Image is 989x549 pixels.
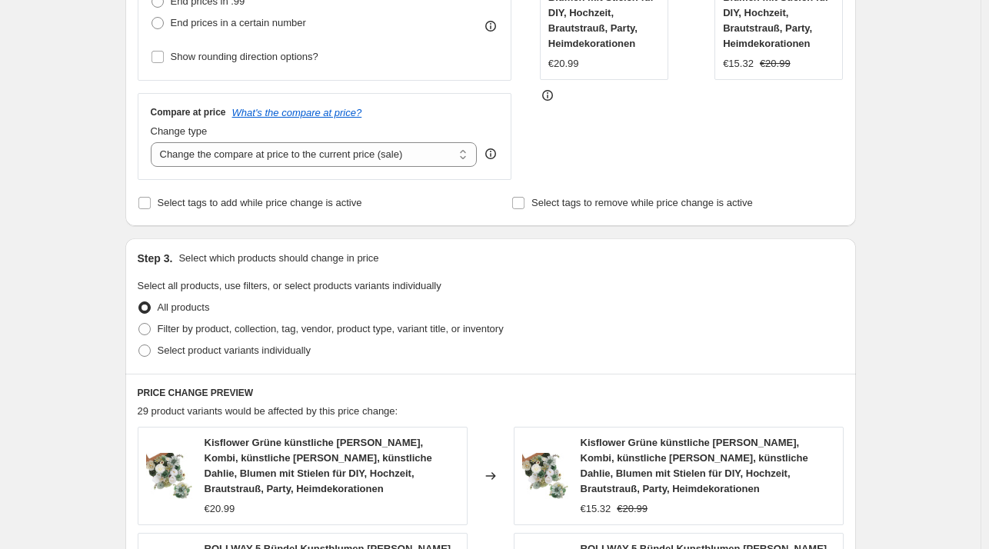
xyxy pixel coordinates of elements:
span: 29 product variants would be affected by this price change: [138,405,398,417]
div: €20.99 [205,501,235,517]
span: All products [158,301,210,313]
span: Select tags to remove while price change is active [531,197,753,208]
h6: PRICE CHANGE PREVIEW [138,387,844,399]
span: Change type [151,125,208,137]
button: What's the compare at price? [232,107,362,118]
span: Filter by product, collection, tag, vendor, product type, variant title, or inventory [158,323,504,334]
span: Show rounding direction options? [171,51,318,62]
div: €20.99 [548,56,579,72]
strike: €20.99 [760,56,791,72]
div: help [483,146,498,161]
span: End prices in a certain number [171,17,306,28]
img: 71MNZvuojlL_80x.jpg [146,453,192,499]
div: €15.32 [723,56,754,72]
span: Kisflower Grüne künstliche [PERSON_NAME], Kombi, künstliche [PERSON_NAME], künstliche Dahlie, Blu... [205,437,432,494]
p: Select which products should change in price [178,251,378,266]
h2: Step 3. [138,251,173,266]
div: €15.32 [581,501,611,517]
span: Kisflower Grüne künstliche [PERSON_NAME], Kombi, künstliche [PERSON_NAME], künstliche Dahlie, Blu... [581,437,808,494]
span: Select product variants individually [158,344,311,356]
h3: Compare at price [151,106,226,118]
strike: €20.99 [617,501,648,517]
img: 71MNZvuojlL_80x.jpg [522,453,568,499]
span: Select tags to add while price change is active [158,197,362,208]
span: Select all products, use filters, or select products variants individually [138,280,441,291]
